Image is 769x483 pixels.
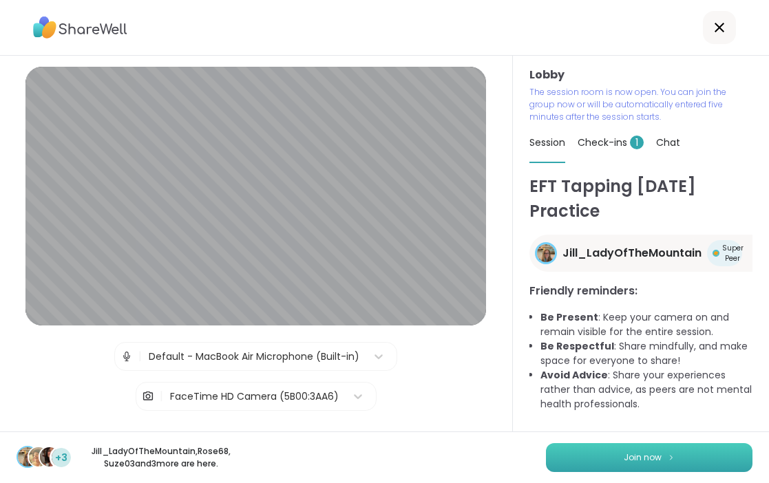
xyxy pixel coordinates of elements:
[55,451,67,465] span: +3
[667,453,675,461] img: ShareWell Logomark
[624,451,662,464] span: Join now
[562,245,702,261] span: Jill_LadyOfTheMountain
[138,343,142,370] span: |
[630,136,644,149] span: 1
[540,368,752,411] li: : Share your experiences rather than advice, as peers are not mental health professionals.
[84,445,238,470] p: Jill_LadyOfTheMountain , Rose68 , Suze03 and 3 more are here.
[540,310,752,339] li: : Keep your camera on and remain visible for the entire session.
[722,243,744,264] span: Super Peer
[713,250,719,257] img: Super Peer
[529,136,565,149] span: Session
[29,447,48,466] img: Rose68
[529,174,752,224] h1: EFT Tapping [DATE] Practice
[540,368,608,382] b: Avoid Advice
[160,383,163,410] span: |
[170,389,339,404] div: FaceTime HD Camera (5B00:3AA6)
[40,447,59,466] img: Suze03
[540,339,752,368] li: : Share mindfully, and make space for everyone to share!
[529,86,728,123] p: The session room is now open. You can join the group now or will be automatically entered five mi...
[179,422,333,451] button: Test speaker and microphone
[656,136,680,149] span: Chat
[185,430,328,442] span: Test speaker and microphone
[540,310,598,324] b: Be Present
[540,339,614,353] b: Be Respectful
[33,12,127,43] img: ShareWell Logo
[149,350,359,364] div: Default - MacBook Air Microphone (Built-in)
[142,383,154,410] img: Camera
[546,443,752,472] button: Join now
[120,343,133,370] img: Microphone
[529,283,752,299] h3: Friendly reminders:
[529,67,752,83] h3: Lobby
[537,244,555,262] img: Jill_LadyOfTheMountain
[578,136,644,149] span: Check-ins
[18,447,37,466] img: Jill_LadyOfTheMountain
